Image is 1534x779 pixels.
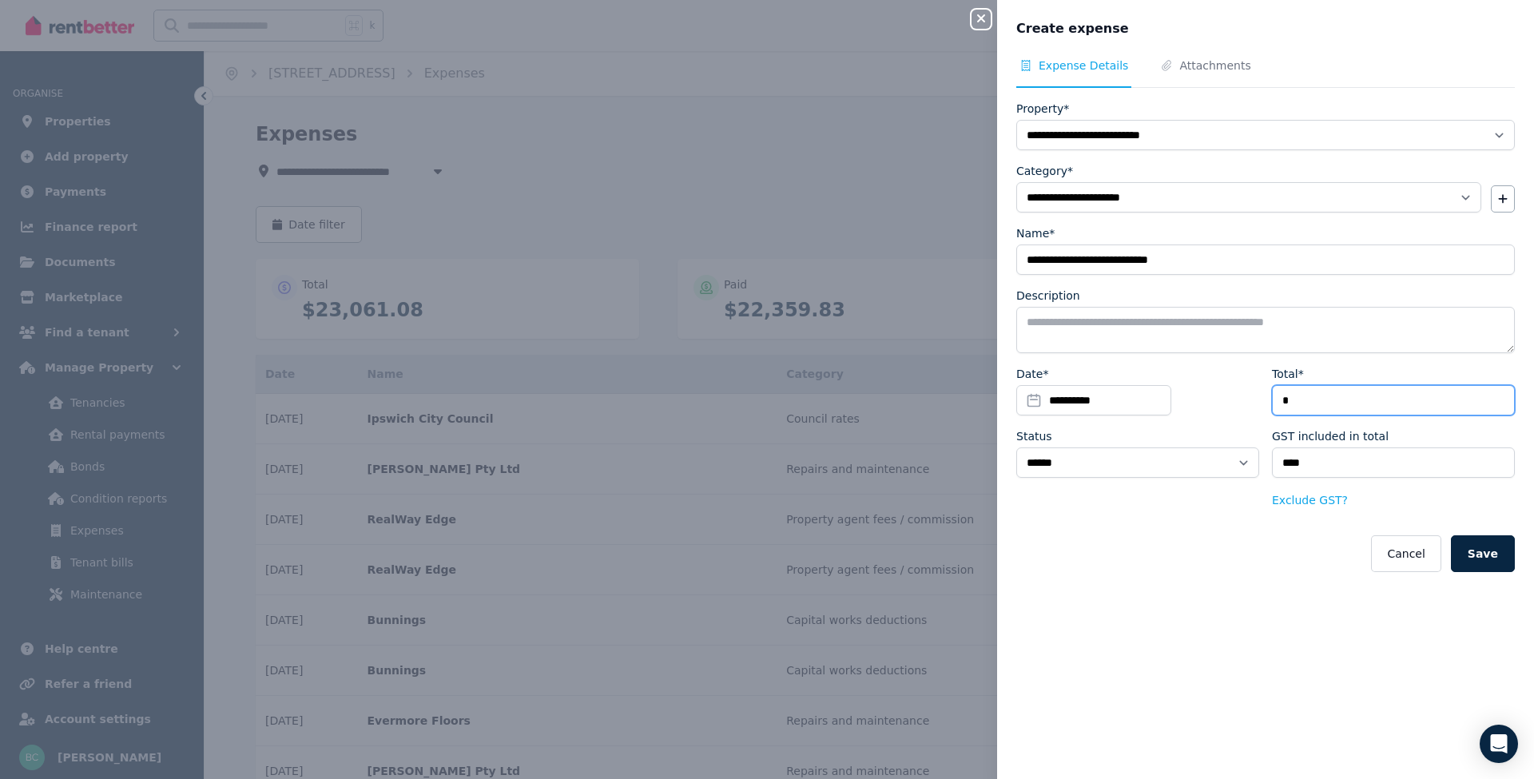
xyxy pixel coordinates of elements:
label: Total* [1272,366,1304,382]
label: GST included in total [1272,428,1389,444]
button: Exclude GST? [1272,492,1348,508]
span: Attachments [1179,58,1250,74]
label: Status [1016,428,1052,444]
label: Description [1016,288,1080,304]
span: Create expense [1016,19,1129,38]
label: Name* [1016,225,1055,241]
label: Category* [1016,163,1073,179]
div: Open Intercom Messenger [1480,725,1518,763]
button: Save [1451,535,1515,572]
span: Expense Details [1039,58,1128,74]
label: Date* [1016,366,1048,382]
nav: Tabs [1016,58,1515,88]
label: Property* [1016,101,1069,117]
button: Cancel [1371,535,1441,572]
